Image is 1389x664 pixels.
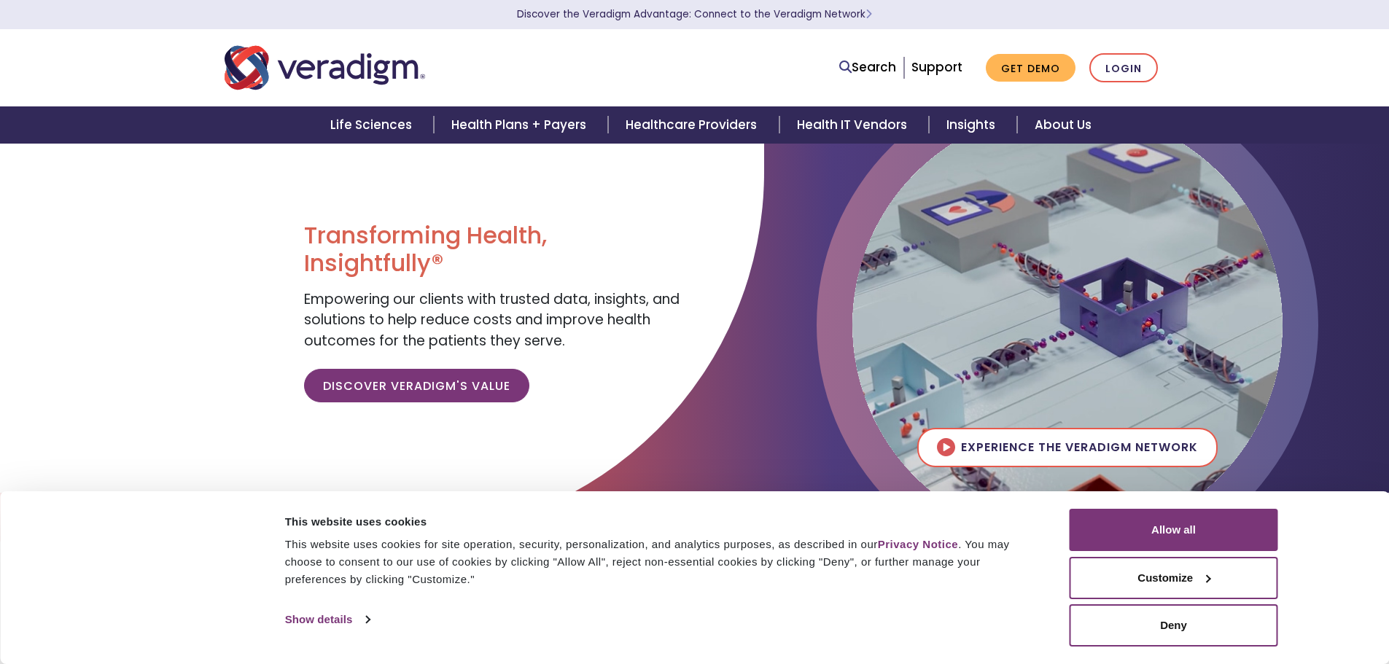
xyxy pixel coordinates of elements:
a: Support [911,58,962,76]
span: Learn More [865,7,872,21]
img: Veradigm logo [225,44,425,92]
a: About Us [1017,106,1109,144]
h1: Transforming Health, Insightfully® [304,222,683,278]
span: Empowering our clients with trusted data, insights, and solutions to help reduce costs and improv... [304,289,680,351]
a: Life Sciences [313,106,434,144]
a: Privacy Notice [878,538,958,550]
a: Health IT Vendors [779,106,929,144]
a: Login [1089,53,1158,83]
div: This website uses cookies for site operation, security, personalization, and analytics purposes, ... [285,536,1037,588]
a: Discover the Veradigm Advantage: Connect to the Veradigm NetworkLearn More [517,7,872,21]
a: Healthcare Providers [608,106,779,144]
a: Health Plans + Payers [434,106,608,144]
a: Search [839,58,896,77]
a: Get Demo [986,54,1075,82]
a: Insights [929,106,1017,144]
a: Show details [285,609,370,630]
button: Allow all [1070,509,1278,551]
button: Customize [1070,557,1278,599]
a: Discover Veradigm's Value [304,369,529,402]
div: This website uses cookies [285,513,1037,531]
button: Deny [1070,604,1278,647]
